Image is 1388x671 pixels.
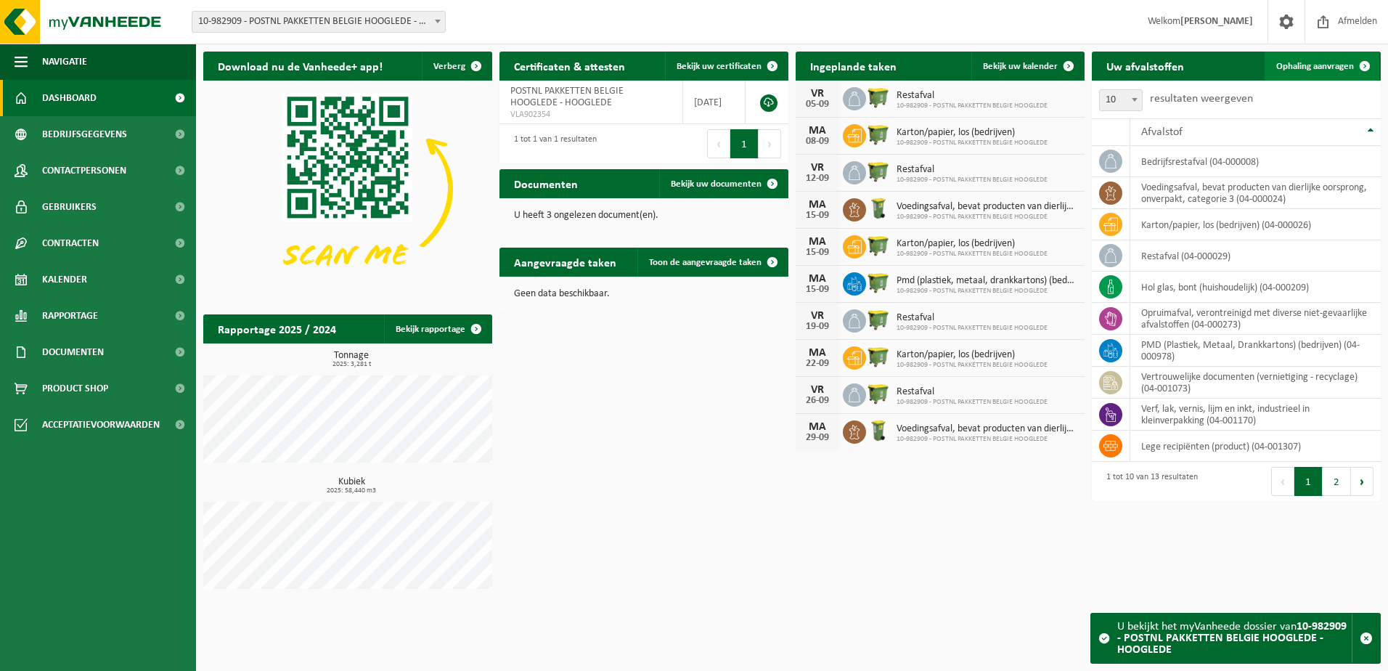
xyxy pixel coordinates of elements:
td: vertrouwelijke documenten (vernietiging - recyclage) (04-001073) [1130,367,1381,399]
span: Ophaling aanvragen [1276,62,1354,71]
span: Bekijk uw certificaten [677,62,762,71]
span: Acceptatievoorwaarden [42,407,160,443]
td: hol glas, bont (huishoudelijk) (04-000209) [1130,272,1381,303]
span: 10-982909 - POSTNL PAKKETTEN BELGIE HOOGLEDE [897,213,1077,221]
span: POSTNL PAKKETTEN BELGIE HOOGLEDE - HOOGLEDE [510,86,624,108]
strong: 10-982909 - POSTNL PAKKETTEN BELGIE HOOGLEDE - HOOGLEDE [1117,621,1347,656]
div: 29-09 [803,433,832,443]
div: 1 tot 10 van 13 resultaten [1099,465,1198,497]
span: 10-982909 - POSTNL PAKKETTEN BELGIE HOOGLEDE [897,324,1048,333]
div: 22-09 [803,359,832,369]
span: Bekijk uw kalender [983,62,1058,71]
td: [DATE] [683,81,746,124]
div: 12-09 [803,174,832,184]
div: VR [803,88,832,99]
td: lege recipiënten (product) (04-001307) [1130,431,1381,462]
h2: Aangevraagde taken [499,248,631,276]
span: Bedrijfsgegevens [42,116,127,152]
div: MA [803,421,832,433]
span: Restafval [897,312,1048,324]
img: WB-1100-HPE-GN-50 [866,122,891,147]
img: WB-1100-HPE-GN-50 [866,344,891,369]
div: 15-09 [803,248,832,258]
span: 10-982909 - POSTNL PAKKETTEN BELGIE HOOGLEDE - HOOGLEDE [192,11,446,33]
span: Rapportage [42,298,98,334]
span: Karton/papier, los (bedrijven) [897,238,1048,250]
div: MA [803,199,832,211]
span: Dashboard [42,80,97,116]
p: U heeft 3 ongelezen document(en). [514,211,774,221]
span: 2025: 3,281 t [211,361,492,368]
button: Previous [707,129,730,158]
a: Bekijk uw certificaten [665,52,787,81]
span: Voedingsafval, bevat producten van dierlijke oorsprong, onverpakt, categorie 3 [897,423,1077,435]
span: Pmd (plastiek, metaal, drankkartons) (bedrijven) [897,275,1077,287]
span: Contracten [42,225,99,261]
label: resultaten weergeven [1150,93,1253,105]
span: 2025: 58,440 m3 [211,487,492,495]
span: Toon de aangevraagde taken [649,258,762,267]
h3: Tonnage [211,351,492,368]
img: WB-1100-HPE-GN-50 [866,85,891,110]
div: MA [803,347,832,359]
button: 2 [1323,467,1351,496]
span: Voedingsafval, bevat producten van dierlijke oorsprong, onverpakt, categorie 3 [897,201,1077,213]
a: Bekijk rapportage [384,314,491,343]
span: Karton/papier, los (bedrijven) [897,127,1048,139]
td: bedrijfsrestafval (04-000008) [1130,146,1381,177]
h2: Rapportage 2025 / 2024 [203,314,351,343]
div: 15-09 [803,285,832,295]
a: Bekijk uw kalender [971,52,1083,81]
div: MA [803,236,832,248]
span: 10-982909 - POSTNL PAKKETTEN BELGIE HOOGLEDE [897,176,1048,184]
span: 10-982909 - POSTNL PAKKETTEN BELGIE HOOGLEDE [897,435,1077,444]
td: karton/papier, los (bedrijven) (04-000026) [1130,209,1381,240]
span: 10-982909 - POSTNL PAKKETTEN BELGIE HOOGLEDE [897,102,1048,110]
img: WB-1100-HPE-GN-50 [866,159,891,184]
span: 10-982909 - POSTNL PAKKETTEN BELGIE HOOGLEDE [897,250,1048,259]
td: voedingsafval, bevat producten van dierlijke oorsprong, onverpakt, categorie 3 (04-000024) [1130,177,1381,209]
span: 10 [1099,89,1143,111]
div: 05-09 [803,99,832,110]
img: WB-1100-HPE-GN-50 [866,307,891,332]
p: Geen data beschikbaar. [514,289,774,299]
img: WB-0140-HPE-GN-50 [866,196,891,221]
div: 26-09 [803,396,832,406]
span: Restafval [897,386,1048,398]
div: U bekijkt het myVanheede dossier van [1117,614,1352,663]
span: 10-982909 - POSTNL PAKKETTEN BELGIE HOOGLEDE - HOOGLEDE [192,12,445,32]
h2: Download nu de Vanheede+ app! [203,52,397,80]
div: VR [803,162,832,174]
span: Documenten [42,334,104,370]
button: 1 [730,129,759,158]
span: Kalender [42,261,87,298]
div: 19-09 [803,322,832,332]
img: WB-1100-HPE-GN-50 [866,381,891,406]
span: Contactpersonen [42,152,126,189]
h2: Certificaten & attesten [499,52,640,80]
a: Ophaling aanvragen [1265,52,1379,81]
td: verf, lak, vernis, lijm en inkt, industrieel in kleinverpakking (04-001170) [1130,399,1381,431]
div: MA [803,125,832,137]
span: Bekijk uw documenten [671,179,762,189]
td: PMD (Plastiek, Metaal, Drankkartons) (bedrijven) (04-000978) [1130,335,1381,367]
span: 10-982909 - POSTNL PAKKETTEN BELGIE HOOGLEDE [897,139,1048,147]
div: MA [803,273,832,285]
div: 1 tot 1 van 1 resultaten [507,128,597,160]
span: Afvalstof [1141,126,1183,138]
a: Bekijk uw documenten [659,169,787,198]
span: VLA902354 [510,109,671,121]
button: Next [759,129,781,158]
span: Karton/papier, los (bedrijven) [897,349,1048,361]
img: Download de VHEPlus App [203,81,492,298]
span: Gebruikers [42,189,97,225]
h2: Ingeplande taken [796,52,911,80]
span: Restafval [897,90,1048,102]
span: Product Shop [42,370,108,407]
button: Next [1351,467,1373,496]
h3: Kubiek [211,477,492,495]
td: restafval (04-000029) [1130,240,1381,272]
span: 10-982909 - POSTNL PAKKETTEN BELGIE HOOGLEDE [897,398,1048,407]
span: Navigatie [42,44,87,80]
span: Verberg [433,62,465,71]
